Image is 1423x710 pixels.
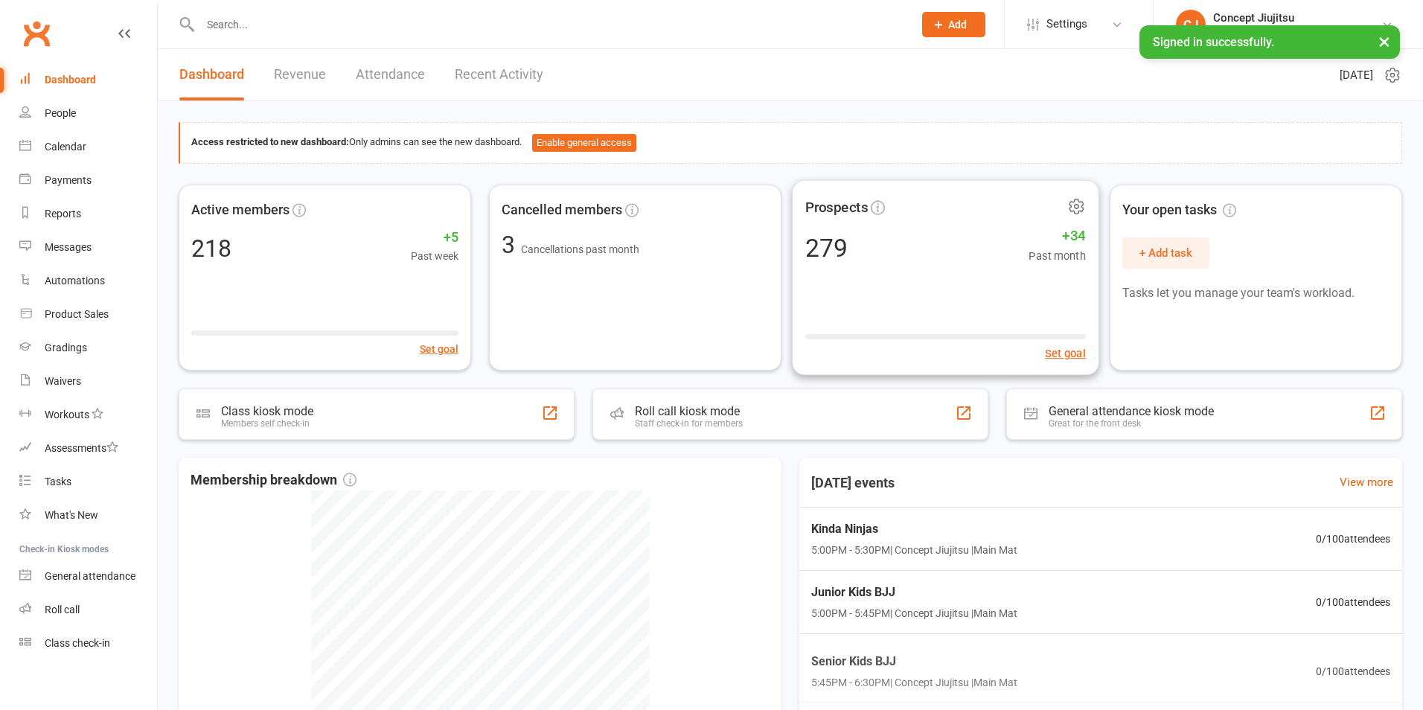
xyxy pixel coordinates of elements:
a: Clubworx [18,15,55,52]
span: Senior Kids BJJ [811,652,1017,671]
span: 0 / 100 attendees [1316,663,1390,679]
p: Tasks let you manage your team's workload. [1122,284,1390,303]
span: Cancelled members [502,199,622,221]
div: Dashboard [45,74,96,86]
a: What's New [19,499,157,532]
span: Membership breakdown [191,470,356,491]
span: Your open tasks [1122,199,1236,221]
span: 5:00PM - 5:30PM | Concept Jiujitsu | Main Mat [811,542,1017,558]
div: Messages [45,241,92,253]
a: Tasks [19,465,157,499]
div: Product Sales [45,308,109,320]
a: People [19,97,157,130]
a: Dashboard [19,63,157,97]
span: Past month [1029,246,1086,264]
strong: Access restricted to new dashboard: [191,136,349,147]
span: 0 / 100 attendees [1316,531,1390,547]
a: Workouts [19,398,157,432]
a: Product Sales [19,298,157,331]
div: Tasks [45,476,71,487]
span: Active members [191,199,290,221]
span: Add [948,19,967,31]
div: Gradings [45,342,87,354]
div: Class kiosk mode [221,404,313,418]
span: Settings [1046,7,1087,41]
button: + Add task [1122,237,1209,269]
a: Calendar [19,130,157,164]
span: Past week [411,248,458,264]
div: Great for the front desk [1049,418,1214,429]
div: Class check-in [45,637,110,649]
a: Gradings [19,331,157,365]
h3: [DATE] events [799,470,906,496]
div: Waivers [45,375,81,387]
a: Class kiosk mode [19,627,157,660]
a: Payments [19,164,157,197]
span: +34 [1029,224,1086,246]
span: 5:00PM - 5:45PM | Concept Jiujitsu | Main Mat [811,605,1017,621]
span: [DATE] [1340,66,1373,84]
a: View more [1340,473,1393,491]
div: Concept Jiujitsu [1213,11,1381,25]
span: 5:45PM - 6:30PM | Concept Jiujitsu | Main Mat [811,674,1017,691]
div: Assessments [45,442,118,454]
div: Concept Jiu Jitsu & MMA Pakenham [1213,25,1381,38]
a: Automations [19,264,157,298]
div: Payments [45,174,92,186]
a: Recent Activity [455,49,543,100]
a: Assessments [19,432,157,465]
button: Set goal [1045,344,1086,362]
span: Prospects [805,196,868,218]
span: 0 / 100 attendees [1316,594,1390,610]
div: What's New [45,509,98,521]
div: People [45,107,76,119]
span: Kinda Ninjas [811,519,1017,539]
button: Set goal [420,341,458,357]
div: 279 [805,234,848,260]
a: General attendance kiosk mode [19,560,157,593]
div: Automations [45,275,105,287]
a: Attendance [356,49,425,100]
button: Enable general access [532,134,636,152]
span: Cancellations past month [521,243,639,255]
div: General attendance kiosk mode [1049,404,1214,418]
div: General attendance [45,570,135,582]
div: Workouts [45,409,89,420]
div: CJ [1176,10,1206,39]
div: Staff check-in for members [635,418,743,429]
a: Messages [19,231,157,264]
span: +5 [411,227,458,249]
a: Roll call [19,593,157,627]
div: Members self check-in [221,418,313,429]
a: Revenue [274,49,326,100]
a: Dashboard [179,49,244,100]
input: Search... [196,14,903,35]
span: Signed in successfully. [1153,35,1274,49]
a: Waivers [19,365,157,398]
span: Junior Kids BJJ [811,583,1017,602]
div: 218 [191,237,231,260]
span: 3 [502,231,521,259]
div: Calendar [45,141,86,153]
button: Add [922,12,985,37]
a: Reports [19,197,157,231]
div: Only admins can see the new dashboard. [191,134,1390,152]
div: Roll call [45,604,80,615]
button: × [1371,25,1398,57]
div: Roll call kiosk mode [635,404,743,418]
div: Reports [45,208,81,220]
